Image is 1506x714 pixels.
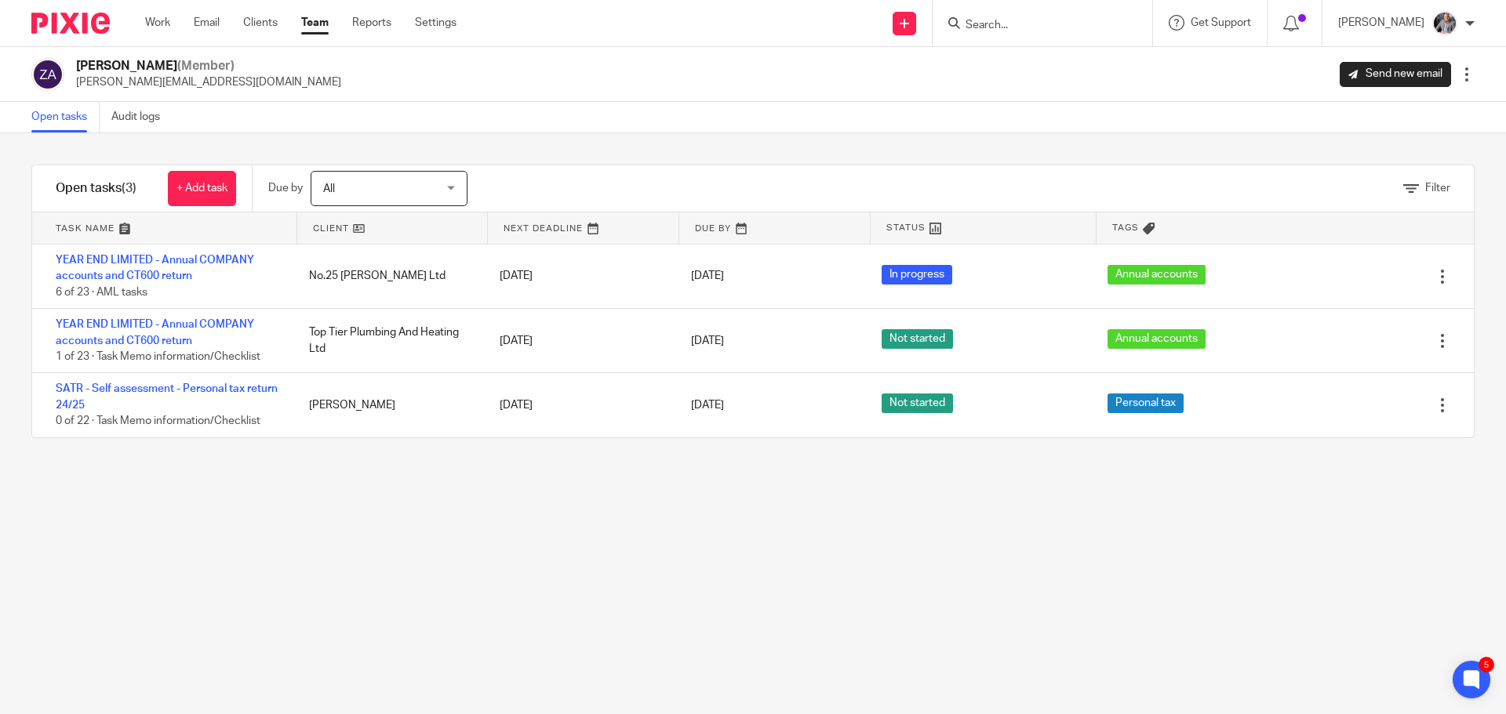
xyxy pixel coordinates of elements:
[56,383,278,410] a: SATR - Self assessment - Personal tax return 24/25
[484,325,675,357] div: [DATE]
[1425,183,1450,194] span: Filter
[691,335,724,346] span: [DATE]
[882,265,952,285] span: In progress
[691,400,724,411] span: [DATE]
[484,260,675,292] div: [DATE]
[1191,17,1251,28] span: Get Support
[1338,15,1424,31] p: [PERSON_NAME]
[1432,11,1457,36] img: -%20%20-%20studio@ingrained.co.uk%20for%20%20-20220223%20at%20101413%20-%201W1A2026.jpg
[122,182,136,194] span: (3)
[352,15,391,31] a: Reports
[691,271,724,282] span: [DATE]
[56,255,254,281] a: YEAR END LIMITED - Annual COMPANY accounts and CT600 return
[323,183,335,194] span: All
[56,319,254,346] a: YEAR END LIMITED - Annual COMPANY accounts and CT600 return
[293,390,484,421] div: [PERSON_NAME]
[293,317,484,364] div: Top Tier Plumbing And Heating Ltd
[56,287,147,298] span: 6 of 23 · AML tasks
[293,260,484,292] div: No.25 [PERSON_NAME] Ltd
[268,180,303,196] p: Due by
[1479,657,1494,672] div: 5
[886,221,926,234] span: Status
[31,58,64,91] img: svg%3E
[484,390,675,421] div: [DATE]
[1108,265,1206,285] span: Annual accounts
[31,102,100,132] a: Open tasks
[56,180,136,197] h1: Open tasks
[111,102,172,132] a: Audit logs
[56,415,260,426] span: 0 of 22 · Task Memo information/Checklist
[177,60,235,72] span: (Member)
[243,15,278,31] a: Clients
[194,15,220,31] a: Email
[76,58,341,74] h2: [PERSON_NAME]
[301,15,329,31] a: Team
[1108,329,1206,349] span: Annual accounts
[76,74,341,90] p: [PERSON_NAME][EMAIL_ADDRESS][DOMAIN_NAME]
[1112,221,1139,234] span: Tags
[31,13,110,34] img: Pixie
[168,171,236,206] a: + Add task
[964,19,1105,33] input: Search
[415,15,457,31] a: Settings
[882,393,953,413] span: Not started
[145,15,170,31] a: Work
[56,351,260,362] span: 1 of 23 · Task Memo information/Checklist
[1108,393,1184,413] span: Personal tax
[1340,62,1451,87] a: Send new email
[882,329,953,349] span: Not started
